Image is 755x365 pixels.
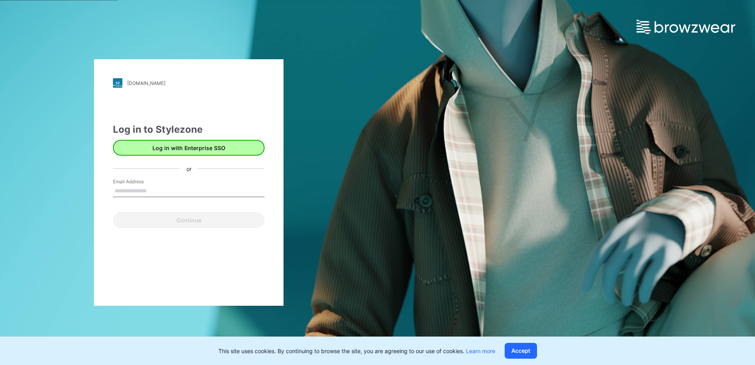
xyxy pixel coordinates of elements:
[637,20,735,34] img: browzwear-logo.e42bd6dac1945053ebaf764b6aa21510.svg
[113,78,265,88] a: [DOMAIN_NAME]
[218,347,495,355] p: This site uses cookies. By continuing to browse the site, you are agreeing to our use of cookies.
[127,80,165,86] div: [DOMAIN_NAME]
[113,178,168,185] label: Email Address
[466,348,495,354] a: Learn more
[505,343,537,359] button: Accept
[113,122,265,137] div: Log in to Stylezone
[113,140,265,156] button: Log in with Enterprise SSO
[113,78,122,88] img: stylezone-logo.562084cfcfab977791bfbf7441f1a819.svg
[180,164,198,173] div: or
